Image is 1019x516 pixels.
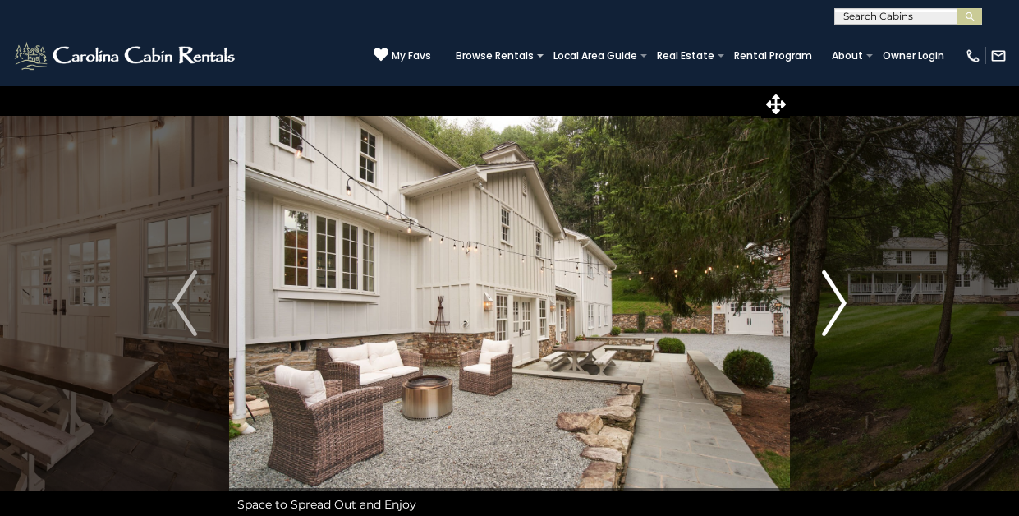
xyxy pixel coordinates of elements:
[392,48,431,63] span: My Favs
[545,44,645,67] a: Local Area Guide
[726,44,820,67] a: Rental Program
[824,44,871,67] a: About
[822,270,847,336] img: arrow
[649,44,723,67] a: Real Estate
[965,48,981,64] img: phone-regular-white.png
[374,47,431,64] a: My Favs
[990,48,1007,64] img: mail-regular-white.png
[874,44,952,67] a: Owner Login
[448,44,542,67] a: Browse Rentals
[12,39,240,72] img: White-1-2.png
[172,270,197,336] img: arrow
